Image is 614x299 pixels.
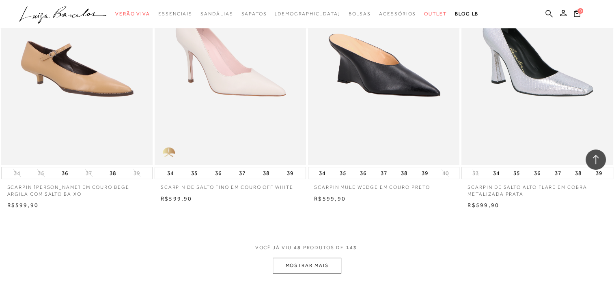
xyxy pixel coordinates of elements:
[378,167,390,179] button: 37
[593,167,605,179] button: 39
[532,167,543,179] button: 36
[35,169,47,177] button: 35
[358,167,369,179] button: 36
[346,245,357,250] span: 143
[552,167,563,179] button: 37
[115,6,150,21] a: noSubCategoriesText
[470,169,481,177] button: 33
[11,169,23,177] button: 34
[379,11,416,17] span: Acessórios
[308,179,459,191] a: SCARPIN MULE WEDGE EM COURO PRETO
[155,141,183,165] img: golden_caliandra_v6.png
[275,11,340,17] span: [DEMOGRAPHIC_DATA]
[273,258,341,273] button: MOSTRAR MAIS
[284,167,296,179] button: 39
[155,179,306,191] a: SCARPIN DE SALTO FINO EM COURO OFF WHITE
[255,245,359,250] span: VOCÊ JÁ VIU PRODUTOS DE
[241,11,267,17] span: Sapatos
[1,179,153,198] a: SCARPIN [PERSON_NAME] EM COURO BEGE ARGILA COM SALTO BAIXO
[419,167,431,179] button: 39
[213,167,224,179] button: 36
[317,167,328,179] button: 34
[165,167,176,179] button: 34
[439,169,451,177] button: 40
[461,179,613,198] a: SCARPIN DE SALTO ALTO FLARE EM COBRA METALIZADA PRATA
[115,11,150,17] span: Verão Viva
[237,167,248,179] button: 37
[491,167,502,179] button: 34
[424,6,447,21] a: noSubCategoriesText
[314,195,346,202] span: R$599,90
[348,11,371,17] span: Bolsas
[275,6,340,21] a: noSubCategoriesText
[107,167,118,179] button: 38
[200,6,233,21] a: noSubCategoriesText
[399,167,410,179] button: 38
[571,9,583,20] button: 0
[158,6,192,21] a: noSubCategoriesText
[161,195,192,202] span: R$599,90
[577,8,583,14] span: 0
[455,11,478,17] span: BLOG LB
[424,11,447,17] span: Outlet
[59,167,71,179] button: 36
[294,245,301,250] span: 48
[455,6,478,21] a: BLOG LB
[189,167,200,179] button: 35
[379,6,416,21] a: noSubCategoriesText
[200,11,233,17] span: Sandálias
[7,202,39,208] span: R$599,90
[511,167,522,179] button: 35
[131,169,142,177] button: 39
[261,167,272,179] button: 38
[241,6,267,21] a: noSubCategoriesText
[83,169,95,177] button: 37
[158,11,192,17] span: Essenciais
[337,167,348,179] button: 35
[573,167,584,179] button: 38
[468,202,499,208] span: R$599,90
[348,6,371,21] a: noSubCategoriesText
